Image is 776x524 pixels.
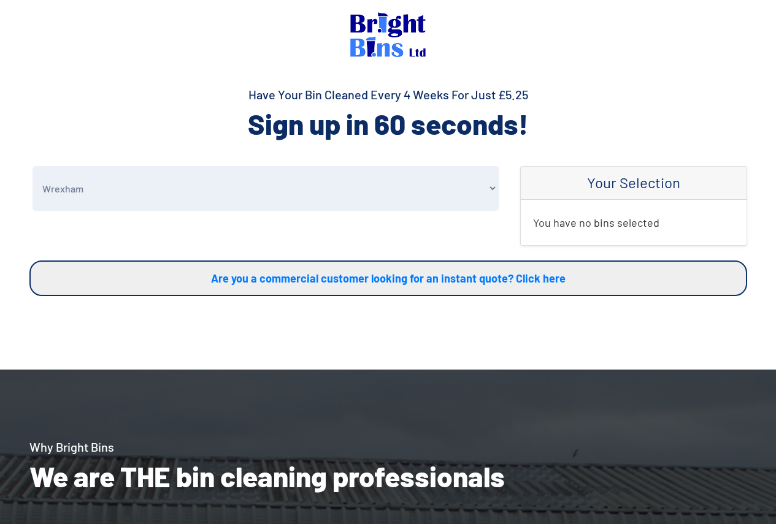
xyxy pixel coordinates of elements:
[29,260,747,296] a: Are you a commercial customer looking for an instant quote? Click here
[533,212,734,233] p: You have no bins selected
[29,105,747,142] h2: Sign up in 60 seconds!
[29,86,747,103] h4: Have Your Bin Cleaned Every 4 Weeks For Just £5.25
[29,458,747,495] h2: We are THE bin cleaning professionals
[533,174,734,192] h4: Your Selection
[29,438,747,455] h4: Why Bright Bins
